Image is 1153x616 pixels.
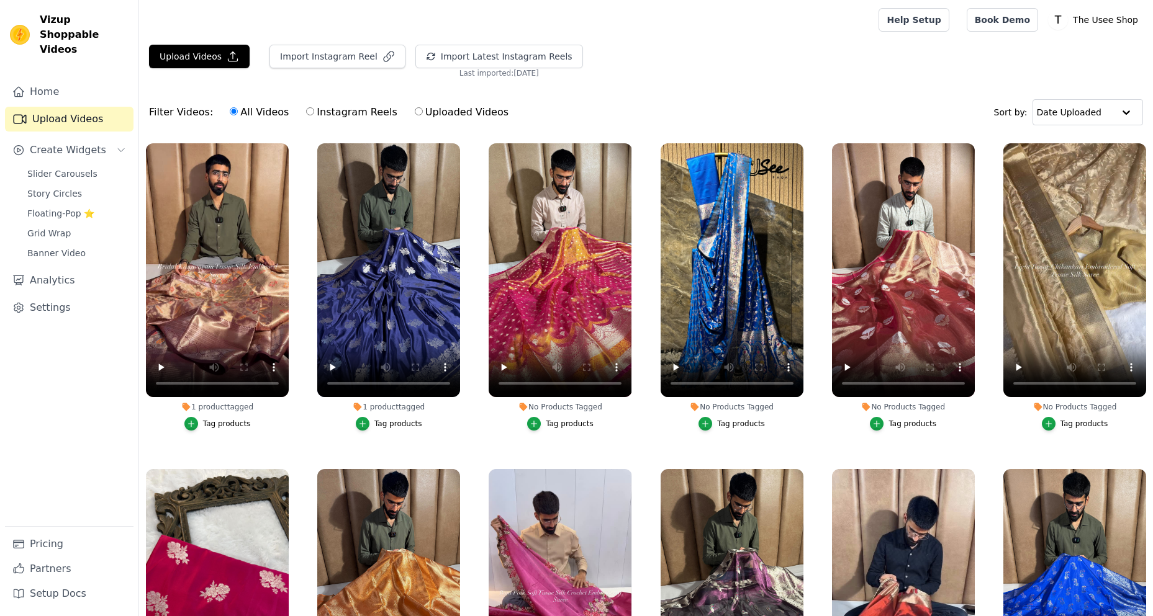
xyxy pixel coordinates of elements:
button: T The Usee Shop [1048,9,1143,31]
button: Upload Videos [149,45,250,68]
input: All Videos [230,107,238,115]
a: Home [5,79,133,104]
button: Tag products [699,417,765,431]
div: Tag products [203,419,251,429]
span: Grid Wrap [27,227,71,239]
label: All Videos [229,104,289,120]
span: Create Widgets [30,143,106,158]
a: Upload Videos [5,107,133,132]
a: Slider Carousels [20,165,133,182]
span: Banner Video [27,247,86,259]
div: 1 product tagged [146,402,289,412]
button: Import Instagram Reel [269,45,405,68]
button: Tag products [527,417,594,431]
a: Settings [5,295,133,320]
a: Setup Docs [5,581,133,606]
a: Analytics [5,268,133,293]
div: No Products Tagged [661,402,803,412]
button: Tag products [356,417,422,431]
label: Instagram Reels [305,104,397,120]
a: Floating-Pop ⭐ [20,205,133,222]
p: The Usee Shop [1068,9,1143,31]
div: 1 product tagged [317,402,460,412]
button: Import Latest Instagram Reels [415,45,583,68]
button: Tag products [1042,417,1108,431]
label: Uploaded Videos [414,104,509,120]
a: Grid Wrap [20,225,133,242]
a: Book Demo [967,8,1038,32]
div: Tag products [888,419,936,429]
img: Vizup [10,25,30,45]
a: Partners [5,556,133,581]
div: Filter Videos: [149,98,515,127]
a: Banner Video [20,244,133,262]
div: Tag products [717,419,765,429]
button: Tag products [870,417,936,431]
input: Instagram Reels [306,107,314,115]
button: Create Widgets [5,138,133,163]
div: No Products Tagged [832,402,975,412]
span: Last imported: [DATE] [459,68,539,78]
div: No Products Tagged [1003,402,1146,412]
div: Tag products [374,419,422,429]
div: No Products Tagged [489,402,631,412]
span: Vizup Shoppable Videos [40,12,129,57]
input: Uploaded Videos [415,107,423,115]
div: Tag products [1060,419,1108,429]
span: Slider Carousels [27,167,97,180]
a: Story Circles [20,185,133,202]
span: Floating-Pop ⭐ [27,207,94,220]
div: Tag products [546,419,594,429]
text: T [1054,14,1062,26]
a: Help Setup [879,8,949,32]
span: Story Circles [27,187,82,200]
a: Pricing [5,532,133,556]
div: Sort by: [994,99,1144,125]
button: Tag products [184,417,251,431]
